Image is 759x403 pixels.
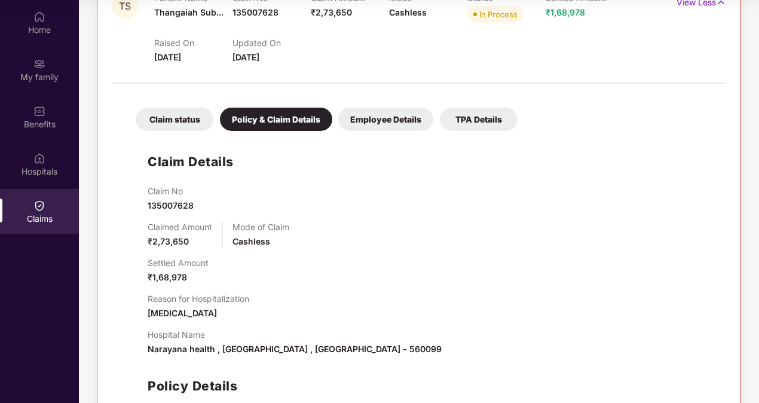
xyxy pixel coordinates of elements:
[148,376,237,396] h1: Policy Details
[154,7,224,17] span: Thangaiah Sub...
[148,222,212,232] p: Claimed Amount
[154,52,181,62] span: [DATE]
[440,108,518,131] div: TPA Details
[479,8,518,20] div: In Process
[148,152,234,172] h1: Claim Details
[148,200,194,210] span: 135007628
[232,236,270,246] span: Cashless
[154,38,232,48] p: Raised On
[119,1,131,11] span: TS
[389,7,427,17] span: Cashless
[148,308,217,318] span: [MEDICAL_DATA]
[136,108,213,131] div: Claim status
[33,152,45,164] img: svg+xml;base64,PHN2ZyBpZD0iSG9zcGl0YWxzIiB4bWxucz0iaHR0cDovL3d3dy53My5vcmcvMjAwMC9zdmciIHdpZHRoPS...
[546,7,585,17] span: ₹1,68,978
[148,294,249,304] p: Reason for Hospitalization
[232,52,259,62] span: [DATE]
[232,7,278,17] span: 135007628
[148,186,194,196] p: Claim No
[232,222,289,232] p: Mode of Claim
[148,258,209,268] p: Settled Amount
[232,38,311,48] p: Updated On
[148,344,442,354] span: Narayana health , [GEOGRAPHIC_DATA] , [GEOGRAPHIC_DATA] - 560099
[311,7,352,17] span: ₹2,73,650
[220,108,332,131] div: Policy & Claim Details
[338,108,433,131] div: Employee Details
[148,329,442,340] p: Hospital Name
[33,105,45,117] img: svg+xml;base64,PHN2ZyBpZD0iQmVuZWZpdHMiIHhtbG5zPSJodHRwOi8vd3d3LnczLm9yZy8yMDAwL3N2ZyIgd2lkdGg9Ij...
[148,272,187,282] span: ₹1,68,978
[33,200,45,212] img: svg+xml;base64,PHN2ZyBpZD0iQ2xhaW0iIHhtbG5zPSJodHRwOi8vd3d3LnczLm9yZy8yMDAwL3N2ZyIgd2lkdGg9IjIwIi...
[148,236,189,246] span: ₹2,73,650
[33,11,45,23] img: svg+xml;base64,PHN2ZyBpZD0iSG9tZSIgeG1sbnM9Imh0dHA6Ly93d3cudzMub3JnLzIwMDAvc3ZnIiB3aWR0aD0iMjAiIG...
[33,58,45,70] img: svg+xml;base64,PHN2ZyB3aWR0aD0iMjAiIGhlaWdodD0iMjAiIHZpZXdCb3g9IjAgMCAyMCAyMCIgZmlsbD0ibm9uZSIgeG...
